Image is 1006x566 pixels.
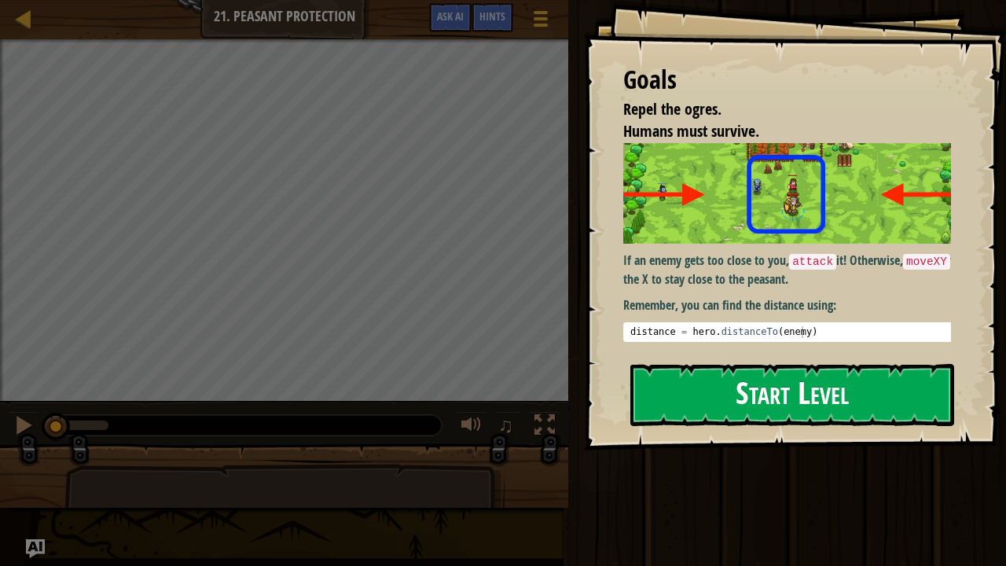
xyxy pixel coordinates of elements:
[623,98,721,119] span: Repel the ogres.
[789,254,836,270] code: attack
[479,9,505,24] span: Hints
[903,254,950,270] code: moveXY
[456,411,487,443] button: Adjust volume
[604,98,947,121] li: Repel the ogres.
[623,120,759,141] span: Humans must survive.
[623,62,951,98] div: Goals
[498,413,514,437] span: ♫
[529,411,560,443] button: Toggle fullscreen
[623,296,963,314] p: Remember, you can find the distance using:
[26,539,45,558] button: Ask AI
[623,252,963,288] p: If an enemy gets too close to you, it! Otherwise, to the X to stay close to the peasant.
[437,9,464,24] span: Ask AI
[623,143,963,244] img: Peasant protection
[521,3,560,40] button: Show game menu
[8,411,39,443] button: Ctrl + P: Pause
[604,120,947,143] li: Humans must survive.
[630,364,954,426] button: Start Level
[495,411,522,443] button: ♫
[429,3,472,32] button: Ask AI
